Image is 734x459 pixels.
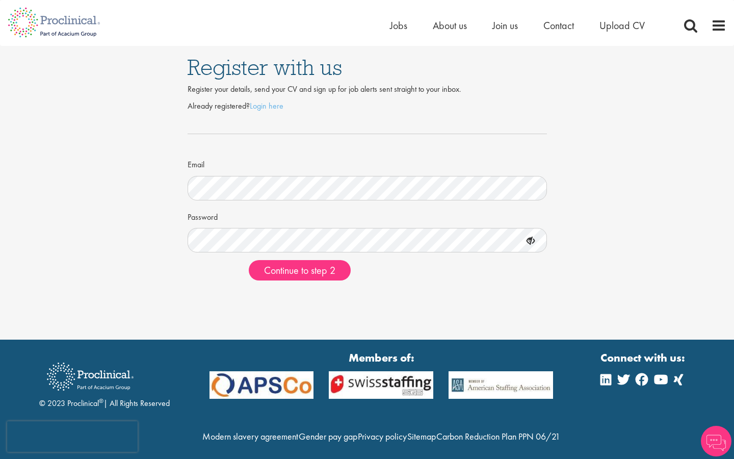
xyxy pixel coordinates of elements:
a: Sitemap [407,430,436,442]
a: Gender pay gap [299,430,357,442]
a: Join us [492,19,518,32]
a: Privacy policy [358,430,407,442]
label: Email [188,156,204,171]
a: Login here [250,100,283,111]
a: Upload CV [599,19,645,32]
a: Carbon Reduction Plan PPN 06/21 [436,430,560,442]
h1: Register with us [188,56,547,79]
a: Modern slavery agreement [202,430,298,442]
a: Jobs [390,19,407,32]
img: APSCo [441,371,561,399]
label: Password [188,208,218,223]
sup: ® [99,397,103,405]
button: Continue to step 2 [249,260,351,280]
strong: Members of: [209,350,554,366]
a: Contact [543,19,574,32]
img: Chatbot [701,426,731,456]
div: © 2023 Proclinical | All Rights Reserved [39,355,170,410]
div: Register your details, send your CV and sign up for job alerts sent straight to your inbox. [188,84,547,95]
iframe: reCAPTCHA [7,421,138,452]
a: About us [433,19,467,32]
img: APSCo [321,371,441,399]
img: APSCo [202,371,322,399]
p: Already registered? [188,100,547,112]
img: Proclinical Recruitment [39,355,141,398]
span: Continue to step 2 [264,264,335,277]
strong: Connect with us: [600,350,687,366]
